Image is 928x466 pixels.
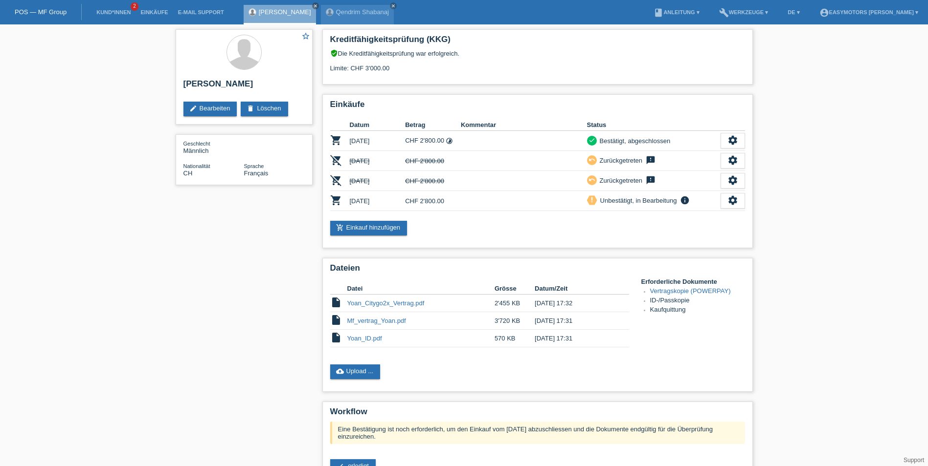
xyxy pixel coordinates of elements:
[350,191,406,211] td: [DATE]
[654,8,663,18] i: book
[597,175,642,186] div: Zurückgetreten
[588,196,595,203] i: priority_high
[183,79,305,94] h2: [PERSON_NAME]
[347,317,406,324] a: Mf_vertrag_Yoan.pdf
[330,297,342,308] i: insert_drive_file
[136,9,173,15] a: Einkäufe
[330,49,745,79] div: Die Kreditfähigkeitsprüfung war erfolgreich. Limite: CHF 3'000.00
[350,131,406,151] td: [DATE]
[131,2,138,11] span: 2
[330,422,745,444] div: Eine Bestätigung ist noch erforderlich, um den Einkauf vom [DATE] abzuschliessen und die Dokument...
[183,141,210,147] span: Geschlecht
[189,105,197,112] i: edit
[904,457,924,464] a: Support
[535,295,615,312] td: [DATE] 17:32
[347,283,495,295] th: Datei
[495,330,535,347] td: 570 KB
[391,3,396,8] i: close
[183,169,193,177] span: Schweiz
[597,155,642,166] div: Zurückgetreten
[330,364,381,379] a: cloud_uploadUpload ...
[330,174,342,186] i: POSP00027119
[330,154,342,166] i: POSP00027118
[330,221,407,235] a: add_shopping_cartEinkauf hinzufügen
[244,169,269,177] span: Français
[495,283,535,295] th: Grösse
[259,8,311,16] a: [PERSON_NAME]
[587,119,721,131] th: Status
[330,194,342,206] i: POSP00027121
[350,151,406,171] td: [DATE]
[301,32,310,41] i: star_border
[650,297,745,306] li: ID-/Passkopie
[535,312,615,330] td: [DATE] 17:31
[336,224,344,232] i: add_shopping_cart
[347,299,425,307] a: Yoan_Citygo2x_Vertrag.pdf
[650,287,731,295] a: Vertragskopie (POWERPAY)
[719,8,729,18] i: build
[336,8,389,16] a: Qendrim Shabanaj
[330,332,342,343] i: insert_drive_file
[312,2,319,9] a: close
[330,49,338,57] i: verified_user
[495,295,535,312] td: 2'455 KB
[727,135,738,146] i: settings
[645,175,656,185] i: feedback
[313,3,318,8] i: close
[461,119,587,131] th: Kommentar
[405,131,461,151] td: CHF 2'800.00
[597,195,677,206] div: Unbestätigt, in Bearbeitung
[91,9,136,15] a: Kund*innen
[727,155,738,166] i: settings
[350,119,406,131] th: Datum
[173,9,229,15] a: E-Mail Support
[405,119,461,131] th: Betrag
[446,137,453,145] i: Fixe Raten (24 Raten)
[819,8,829,18] i: account_circle
[727,195,738,206] i: settings
[330,35,745,49] h2: Kreditfähigkeitsprüfung (KKG)
[247,105,254,112] i: delete
[15,8,67,16] a: POS — MF Group
[597,136,671,146] div: Bestätigt, abgeschlossen
[535,283,615,295] th: Datum/Zeit
[588,176,595,183] i: undo
[645,155,656,165] i: feedback
[815,9,923,15] a: account_circleEasymotors [PERSON_NAME] ▾
[183,102,237,116] a: editBearbeiten
[783,9,804,15] a: DE ▾
[330,263,745,278] h2: Dateien
[336,367,344,375] i: cloud_upload
[679,195,691,205] i: info
[241,102,288,116] a: deleteLöschen
[330,100,745,114] h2: Einkäufe
[405,191,461,211] td: CHF 2'800.00
[495,312,535,330] td: 3'720 KB
[405,151,461,171] td: CHF 2'800.00
[405,171,461,191] td: CHF 2'800.00
[347,335,382,342] a: Yoan_ID.pdf
[350,171,406,191] td: [DATE]
[727,175,738,186] i: settings
[330,134,342,146] i: POSP00027112
[301,32,310,42] a: star_border
[714,9,773,15] a: buildWerkzeuge ▾
[588,156,595,163] i: undo
[183,163,210,169] span: Nationalität
[244,163,264,169] span: Sprache
[649,9,704,15] a: bookAnleitung ▾
[183,140,244,154] div: Männlich
[390,2,397,9] a: close
[330,314,342,326] i: insert_drive_file
[535,330,615,347] td: [DATE] 17:31
[588,137,595,144] i: check
[330,407,745,422] h2: Workflow
[650,306,745,315] li: Kaufquittung
[641,278,745,285] h4: Erforderliche Dokumente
